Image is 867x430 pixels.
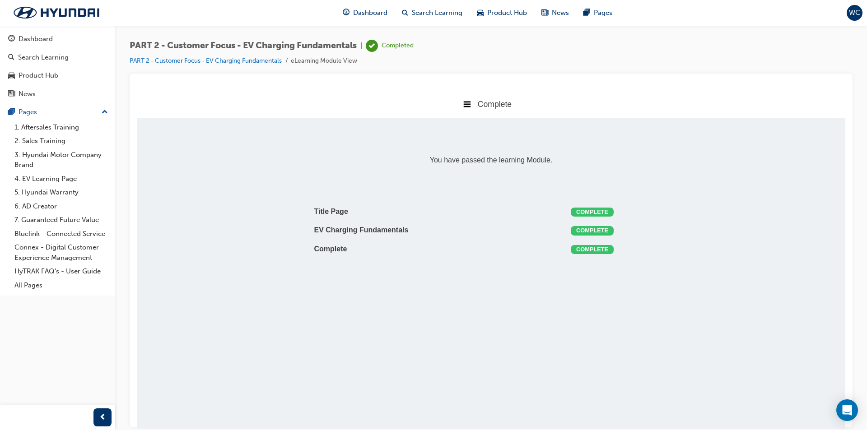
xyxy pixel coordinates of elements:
span: | [360,41,362,51]
a: 4. EV Learning Page [11,172,112,186]
div: Open Intercom Messenger [836,399,858,421]
a: All Pages [11,278,112,292]
span: pages-icon [583,7,590,18]
a: news-iconNews [534,4,576,22]
a: 7. Guaranteed Future Value [11,213,112,227]
a: car-iconProduct Hub [470,4,534,22]
button: Pages [4,104,112,120]
button: WC [847,5,862,21]
span: PART 2 - Customer Focus - EV Charging Fundamentals [130,41,357,51]
div: News [19,89,36,99]
span: pages-icon [8,108,15,116]
a: News [4,86,112,102]
span: prev-icon [99,412,106,423]
a: Bluelink - Connected Service [11,227,112,241]
a: Product Hub [4,67,112,84]
div: Completed [382,42,414,50]
a: pages-iconPages [576,4,620,22]
span: car-icon [477,7,484,18]
a: 5. Hyundai Warranty [11,185,112,199]
span: guage-icon [343,7,350,18]
div: Complete [434,118,477,127]
span: news-icon [8,90,15,98]
span: search-icon [402,7,408,18]
a: guage-iconDashboard [336,4,395,22]
a: 1. Aftersales Training [11,120,112,134]
span: guage-icon [8,35,15,43]
span: Dashboard [353,8,387,18]
span: Search Learning [412,8,462,18]
span: car-icon [8,72,15,80]
span: You have passed the learning Module. [174,65,535,76]
a: PART 2 - Customer Focus - EV Charging Fundamentals [130,57,282,65]
a: Dashboard [4,31,112,47]
td: EV Charging Fundamentals [174,131,386,150]
span: News [552,8,569,18]
span: Complete [341,10,375,19]
div: Dashboard [19,34,53,44]
span: news-icon [541,7,548,18]
div: Product Hub [19,70,58,81]
div: Pages [19,107,37,117]
td: Complete [174,150,386,169]
td: Title Page [174,112,386,131]
div: Complete [434,155,477,164]
div: Complete [434,136,477,145]
a: Connex - Digital Customer Experience Management [11,240,112,264]
a: search-iconSearch Learning [395,4,470,22]
a: 6. AD Creator [11,199,112,213]
div: Search Learning [18,52,69,63]
span: Product Hub [487,8,527,18]
a: Search Learning [4,49,112,66]
a: HyTRAK FAQ's - User Guide [11,264,112,278]
button: DashboardSearch LearningProduct HubNews [4,29,112,104]
a: 2. Sales Training [11,134,112,148]
span: Pages [594,8,612,18]
span: WC [849,8,860,18]
img: Trak [5,3,108,22]
span: search-icon [8,54,14,62]
span: learningRecordVerb_COMPLETE-icon [366,40,378,52]
a: 3. Hyundai Motor Company Brand [11,148,112,172]
span: up-icon [102,106,108,118]
li: eLearning Module View [291,56,357,66]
